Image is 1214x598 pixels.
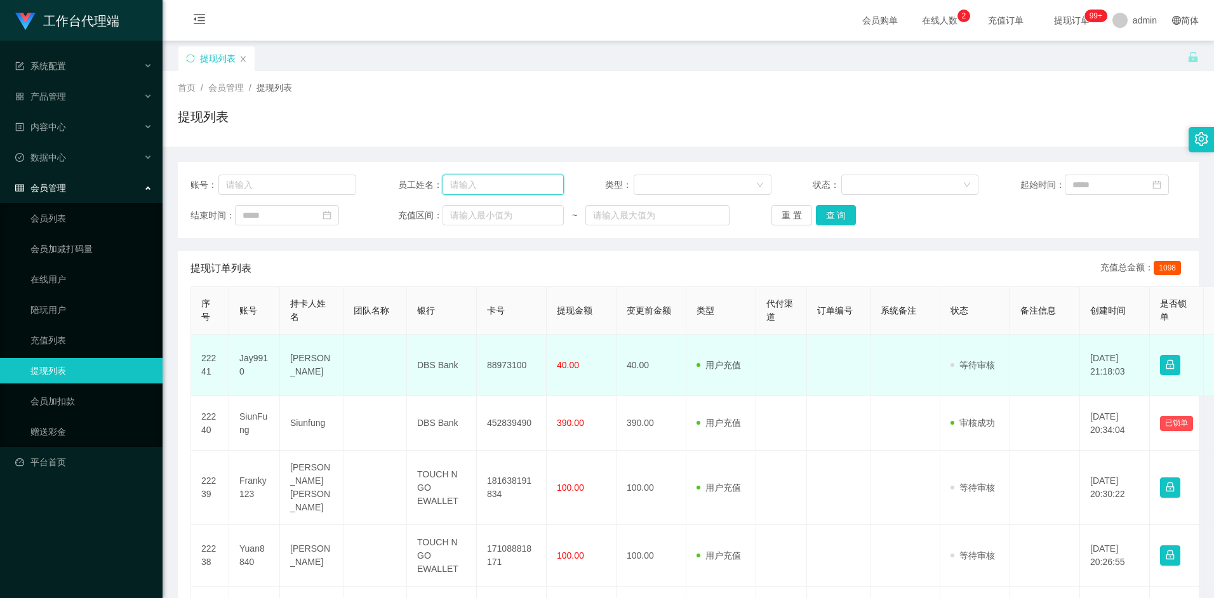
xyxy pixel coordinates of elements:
[951,305,968,316] span: 状态
[1152,180,1161,189] i: 图标: calendar
[957,10,970,22] sup: 2
[30,358,152,383] a: 提现列表
[290,298,326,322] span: 持卡人姓名
[963,181,971,190] i: 图标: down
[30,236,152,262] a: 会员加减打码量
[229,335,280,396] td: Jay9910
[1100,261,1186,276] div: 充值总金额：
[191,525,229,587] td: 22238
[354,305,389,316] span: 团队名称
[1160,298,1187,322] span: 是否锁单
[1080,335,1150,396] td: [DATE] 21:18:03
[15,91,66,102] span: 产品管理
[1160,545,1180,566] button: 图标: lock
[15,449,152,475] a: 图标: dashboard平台首页
[1154,261,1181,275] span: 1098
[1090,305,1126,316] span: 创建时间
[218,175,356,195] input: 请输入
[280,335,344,396] td: [PERSON_NAME]
[951,482,995,493] span: 等待审核
[1172,16,1181,25] i: 图标: global
[15,183,24,192] i: 图标: table
[443,205,564,225] input: 请输入最小值为
[951,550,995,561] span: 等待审核
[30,389,152,414] a: 会员加扣款
[1084,10,1107,22] sup: 1158
[407,451,477,525] td: TOUCH N GO EWALLET
[1187,51,1199,63] i: 图标: unlock
[398,209,443,222] span: 充值区间：
[557,482,584,493] span: 100.00
[239,55,247,63] i: 图标: close
[200,46,236,70] div: 提现列表
[201,298,210,322] span: 序号
[407,335,477,396] td: DBS Bank
[15,153,24,162] i: 图标: check-circle-o
[697,418,741,428] span: 用户充值
[477,525,547,587] td: 171088818171
[30,297,152,322] a: 陪玩用户
[398,178,443,192] span: 员工姓名：
[617,525,686,587] td: 100.00
[15,61,66,71] span: 系统配置
[816,205,857,225] button: 查 询
[229,396,280,451] td: SiunFung
[280,396,344,451] td: Siunfung
[817,305,853,316] span: 订单编号
[280,525,344,587] td: [PERSON_NAME]
[30,419,152,444] a: 赠送彩金
[1020,305,1056,316] span: 备注信息
[557,305,592,316] span: 提现金额
[15,152,66,163] span: 数据中心
[443,175,564,195] input: 请输入
[771,205,812,225] button: 重 置
[407,525,477,587] td: TOUCH N GO EWALLET
[15,13,36,30] img: logo.9652507e.png
[881,305,916,316] span: 系统备注
[43,1,119,41] h1: 工作台代理端
[190,261,251,276] span: 提现订单列表
[417,305,435,316] span: 银行
[407,396,477,451] td: DBS Bank
[1080,451,1150,525] td: [DATE] 20:30:22
[951,360,995,370] span: 等待审核
[178,1,221,41] i: 图标: menu-fold
[557,360,579,370] span: 40.00
[15,15,119,25] a: 工作台代理端
[190,178,218,192] span: 账号：
[208,83,244,93] span: 会员管理
[557,418,584,428] span: 390.00
[605,178,634,192] span: 类型：
[1160,477,1180,498] button: 图标: lock
[239,305,257,316] span: 账号
[191,396,229,451] td: 22240
[229,525,280,587] td: Yuan8840
[916,16,964,25] span: 在线人数
[982,16,1030,25] span: 充值订单
[229,451,280,525] td: Franky123
[323,211,331,220] i: 图标: calendar
[557,550,584,561] span: 100.00
[766,298,793,322] span: 代付渠道
[15,183,66,193] span: 会员管理
[15,122,66,132] span: 内容中心
[697,550,741,561] span: 用户充值
[178,83,196,93] span: 首页
[487,305,505,316] span: 卡号
[697,360,741,370] span: 用户充值
[280,451,344,525] td: [PERSON_NAME] [PERSON_NAME]
[477,396,547,451] td: 452839490
[249,83,251,93] span: /
[178,107,229,126] h1: 提现列表
[1160,416,1193,431] button: 已锁单
[30,267,152,292] a: 在线用户
[477,451,547,525] td: 181638191834
[617,396,686,451] td: 390.00
[951,418,995,428] span: 审核成功
[1160,355,1180,375] button: 图标: lock
[186,54,195,63] i: 图标: sync
[962,10,966,22] p: 2
[627,305,671,316] span: 变更前金额
[585,205,730,225] input: 请输入最大值为
[1048,16,1096,25] span: 提现订单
